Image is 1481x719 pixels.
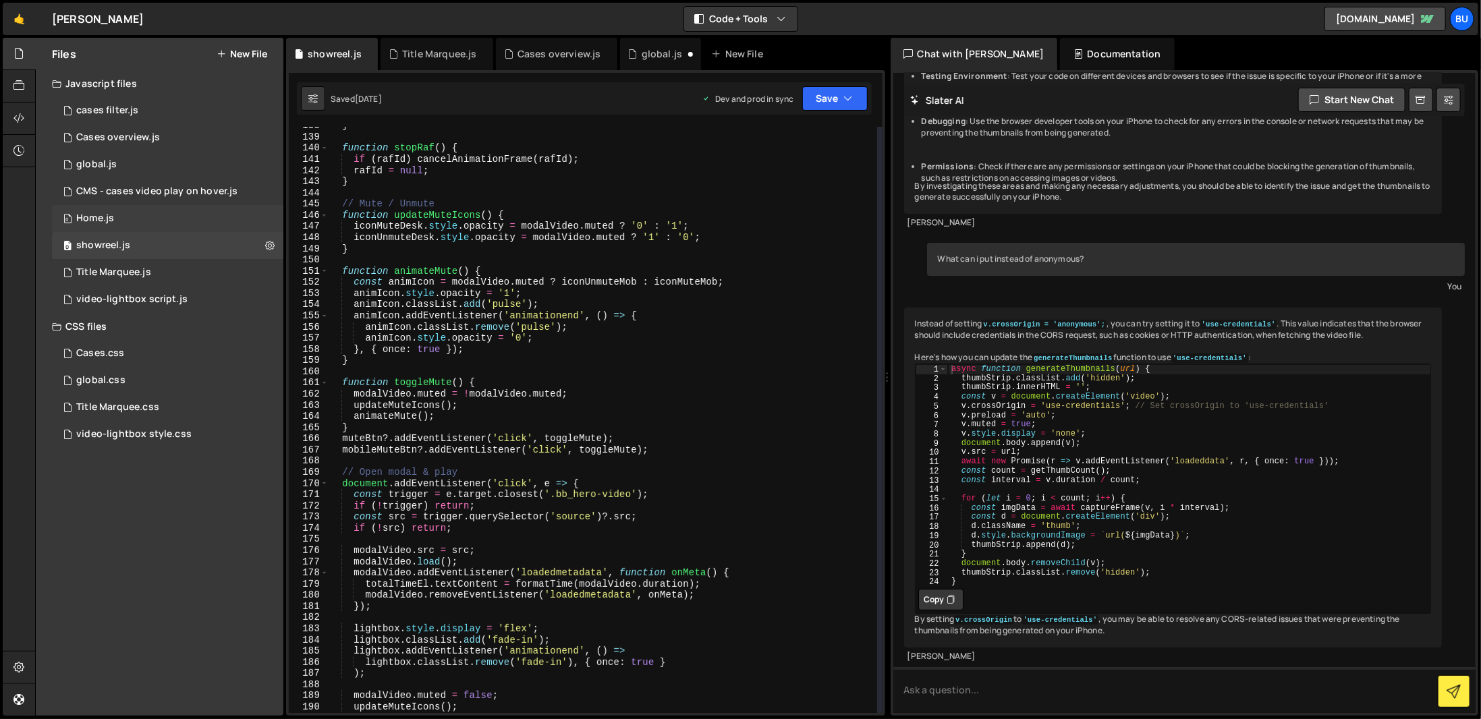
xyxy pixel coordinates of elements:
div: 181 [289,601,329,612]
div: 145 [289,198,329,210]
div: What can i put instead of anonymous? [927,243,1465,276]
a: Bu [1450,7,1474,31]
div: Documentation [1060,38,1174,70]
li: : Use the browser developer tools on your iPhone to check for any errors in the console or networ... [922,116,1432,139]
div: 140 [289,142,329,154]
code: 'use-credentials' [1022,615,1098,625]
code: v.crossOrigin = 'anonymous'; [982,320,1107,329]
div: 16080/43137.js [52,232,288,259]
div: showreel.js [76,239,130,252]
div: 175 [289,534,329,545]
div: You [930,279,1462,293]
div: 139 [289,132,329,143]
div: 16080/44245.js [52,97,288,124]
div: 166 [289,433,329,444]
div: 9 [916,439,947,449]
div: Title Marquee.css [76,401,159,413]
code: generateThumbnails [1032,353,1113,363]
div: 162 [289,389,329,400]
div: global.css [76,374,125,386]
div: 178 [289,567,329,579]
div: 173 [289,511,329,523]
div: 141 [289,154,329,165]
div: 154 [289,299,329,310]
div: 143 [289,176,329,188]
div: 17 [916,513,947,522]
div: 156 [289,322,329,333]
div: 24 [916,577,947,587]
div: [PERSON_NAME] [907,217,1439,229]
div: 3 [916,383,947,393]
div: 11 [916,457,947,467]
div: Cases.css [76,347,124,359]
div: 20 [916,541,947,550]
button: Code + Tools [684,7,798,31]
div: New File [712,47,769,61]
div: 169 [289,467,329,478]
div: global.js [76,159,117,171]
div: global.js [642,47,682,61]
div: [PERSON_NAME] [907,651,1439,662]
div: CMS - cases video play on hover.js [76,185,237,198]
button: Save [802,86,868,111]
div: 16080/43136.js [52,205,288,232]
div: 6 [916,411,947,421]
li: : Check if there are any permissions or settings on your iPhone that could be blocking the genera... [922,161,1432,184]
div: 19 [916,531,947,541]
div: 13 [916,476,947,486]
div: Cases overview.js [52,124,288,151]
div: 187 [289,668,329,679]
div: 161 [289,377,329,389]
div: 155 [289,310,329,322]
div: 21 [916,550,947,559]
span: 0 [63,214,72,225]
div: Home.js [76,212,114,225]
div: [PERSON_NAME] [52,11,144,27]
div: video-lightbox style.css [76,428,192,440]
div: 180 [289,589,329,601]
div: 167 [289,444,329,456]
div: 159 [289,355,329,366]
div: 151 [289,266,329,277]
div: 164 [289,411,329,422]
div: 18 [916,522,947,531]
div: CSS files [36,313,283,340]
button: Copy [918,589,963,610]
li: : Test your code on different devices and browsers to see if the issue is specific to your iPhone... [922,71,1432,94]
div: 22 [916,559,947,569]
div: 16080/43926.js [52,286,288,313]
div: 176 [289,545,329,556]
div: Title Marquee.js [76,266,151,279]
div: 184 [289,635,329,646]
div: 144 [289,188,329,199]
h2: Slater AI [911,94,965,107]
div: Cases overview.js [518,47,601,61]
div: 16080/46144.css [52,367,283,394]
div: 189 [289,690,329,701]
div: 15 [916,494,947,504]
div: 152 [289,277,329,288]
button: New File [217,49,267,59]
div: 179 [289,579,329,590]
div: Saved [331,93,382,105]
div: 174 [289,523,329,534]
div: 160 [289,366,329,378]
div: Cases overview.js [76,132,160,144]
code: 'use-credentials' [1200,320,1277,329]
code: 'use-credentials' [1171,353,1248,363]
code: v.crossOrigin [954,615,1013,625]
div: 165 [289,422,329,434]
div: 16080/43931.js [52,259,288,286]
div: cases filter.js [76,105,138,117]
button: Start new chat [1298,88,1405,112]
div: 23 [916,569,947,578]
div: 149 [289,243,329,255]
div: video-lightbox script.js [76,293,188,306]
div: showreel.js [308,47,362,61]
div: Dev and prod in sync [702,93,793,105]
div: Instead of setting , you can try setting it to . This value indicates that the browser should inc... [904,308,1443,648]
div: 8 [916,430,947,439]
div: 10 [916,448,947,457]
div: 147 [289,221,329,232]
